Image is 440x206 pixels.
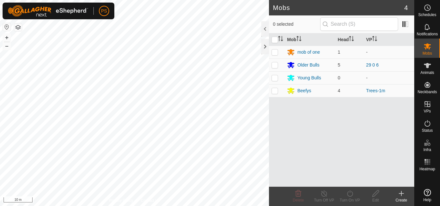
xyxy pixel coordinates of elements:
[141,198,160,203] a: Contact Us
[372,37,377,42] p-sorticon: Activate to sort
[297,49,320,56] div: mob of one
[8,5,88,17] img: Gallagher Logo
[320,17,398,31] input: Search (S)
[366,88,385,93] a: Trees-1m
[420,71,434,75] span: Animals
[423,148,431,152] span: Infra
[364,33,414,46] th: VP
[415,186,440,204] a: Help
[349,37,354,42] p-sorticon: Activate to sort
[297,75,321,81] div: Young Bulls
[338,62,340,67] span: 5
[296,37,301,42] p-sorticon: Activate to sort
[422,129,433,132] span: Status
[109,198,133,203] a: Privacy Policy
[101,8,107,14] span: PS
[3,34,11,41] button: +
[278,37,283,42] p-sorticon: Activate to sort
[417,32,438,36] span: Notifications
[419,167,435,171] span: Heatmap
[423,51,432,55] span: Mobs
[3,42,11,50] button: –
[404,3,408,13] span: 4
[284,33,335,46] th: Mob
[338,49,340,55] span: 1
[338,88,340,93] span: 4
[273,4,404,12] h2: Mobs
[297,87,311,94] div: Beefys
[417,90,437,94] span: Neckbands
[293,198,304,202] span: Delete
[14,23,22,31] button: Map Layers
[366,62,379,67] a: 29 0 6
[418,13,436,17] span: Schedules
[3,23,11,31] button: Reset Map
[311,197,337,203] div: Turn Off VP
[364,46,414,58] td: -
[423,198,431,202] span: Help
[424,109,431,113] span: VPs
[363,197,388,203] div: Edit
[335,33,364,46] th: Head
[364,71,414,84] td: -
[388,197,414,203] div: Create
[338,75,340,80] span: 0
[337,197,363,203] div: Turn On VP
[297,62,319,68] div: Older Bulls
[273,21,320,28] span: 0 selected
